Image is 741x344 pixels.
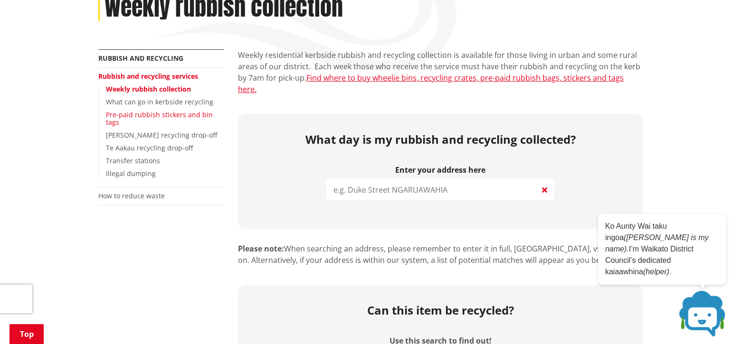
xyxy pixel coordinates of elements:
[106,84,191,93] a: Weekly rubbish collection
[238,243,284,254] strong: Please note:
[605,233,709,253] em: ([PERSON_NAME] is my name).
[106,130,217,139] a: [PERSON_NAME] recycling drop-off
[238,73,624,94] a: Find where to buy wheelie bins, recycling crates, pre-paid rubbish bags, stickers and tags here.
[106,110,213,127] a: Pre-paid rubbish stickers and bin tags
[106,156,160,165] a: Transfer stations
[643,268,669,276] em: (helper)
[326,179,554,200] input: e.g. Duke Street NGARUAWAHIA
[245,133,636,147] h2: What day is my rubbish and recycling collected?
[106,169,156,178] a: Illegal dumping
[367,304,514,317] h2: Can this item be recycled?
[106,143,193,152] a: Te Aakau recycling drop-off
[326,166,554,175] label: Enter your address here
[238,49,643,95] p: Weekly residential kerbside rubbish and recycling collection is available for those living in urb...
[98,191,165,200] a: How to reduce waste
[106,97,213,106] a: What can go in kerbside recycling
[238,243,643,266] p: When searching an address, please remember to enter it in full, [GEOGRAPHIC_DATA], vs St and so o...
[605,221,719,278] p: Ko Aunty Wai taku ingoa I’m Waikato District Council’s dedicated kaiaawhina .
[98,54,183,63] a: Rubbish and recycling
[9,324,44,344] a: Top
[98,72,198,81] a: Rubbish and recycling services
